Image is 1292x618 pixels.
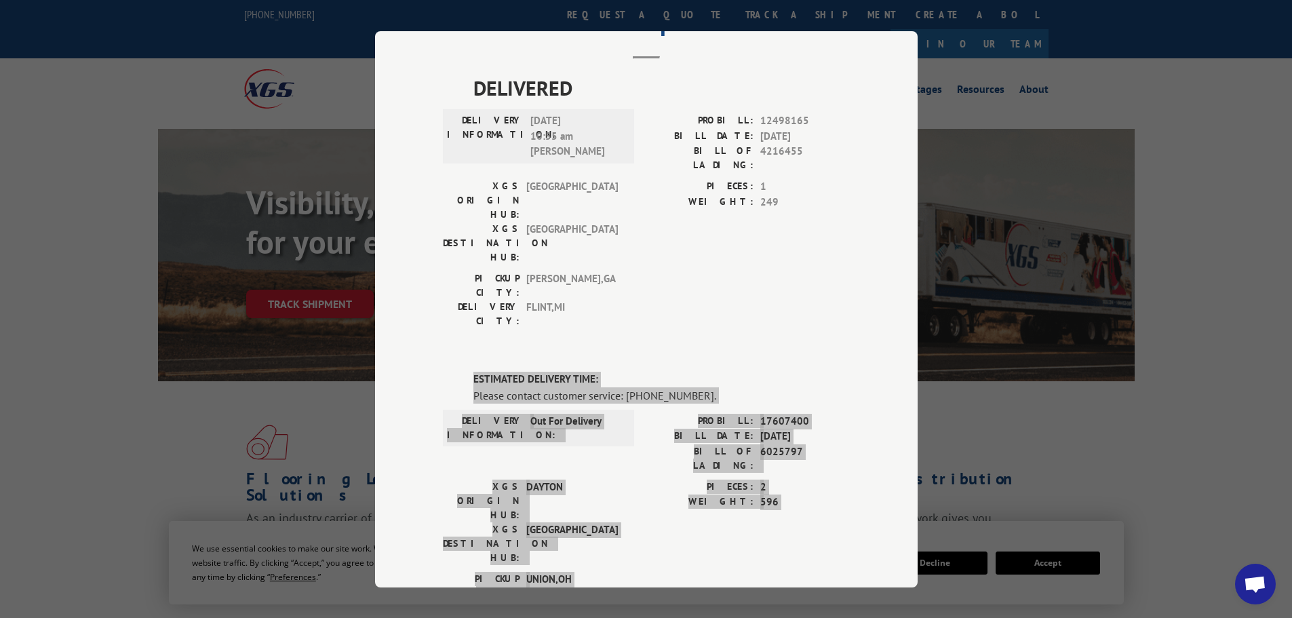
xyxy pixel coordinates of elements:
[443,571,520,600] label: PICKUP CITY:
[760,179,850,195] span: 1
[526,222,618,265] span: [GEOGRAPHIC_DATA]
[443,271,520,300] label: PICKUP CITY:
[646,179,753,195] label: PIECES:
[760,144,850,172] span: 4216455
[530,413,622,442] span: Out For Delivery
[526,179,618,222] span: [GEOGRAPHIC_DATA]
[646,479,753,495] label: PIECES:
[646,429,753,444] label: BILL DATE:
[526,571,618,600] span: UNION , OH
[530,113,622,159] span: [DATE] 10:55 am [PERSON_NAME]
[526,522,618,564] span: [GEOGRAPHIC_DATA]
[443,179,520,222] label: XGS ORIGIN HUB:
[646,444,753,472] label: BILL OF LADING:
[760,479,850,495] span: 2
[646,194,753,210] label: WEIGHT:
[447,113,524,159] label: DELIVERY INFORMATION:
[646,144,753,172] label: BILL OF LADING:
[760,444,850,472] span: 6025797
[760,194,850,210] span: 249
[646,128,753,144] label: BILL DATE:
[443,479,520,522] label: XGS ORIGIN HUB:
[443,522,520,564] label: XGS DESTINATION HUB:
[473,387,850,403] div: Please contact customer service: [PHONE_NUMBER].
[443,13,850,39] h2: Track Shipment
[760,413,850,429] span: 17607400
[646,413,753,429] label: PROBILL:
[526,271,618,300] span: [PERSON_NAME] , GA
[443,300,520,328] label: DELIVERY CITY:
[1235,564,1276,604] div: Open chat
[760,113,850,129] span: 12498165
[760,128,850,144] span: [DATE]
[473,372,850,387] label: ESTIMATED DELIVERY TIME:
[760,495,850,510] span: 596
[646,495,753,510] label: WEIGHT:
[526,479,618,522] span: DAYTON
[646,113,753,129] label: PROBILL:
[443,222,520,265] label: XGS DESTINATION HUB:
[760,429,850,444] span: [DATE]
[447,413,524,442] label: DELIVERY INFORMATION:
[526,300,618,328] span: FLINT , MI
[473,73,850,103] span: DELIVERED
